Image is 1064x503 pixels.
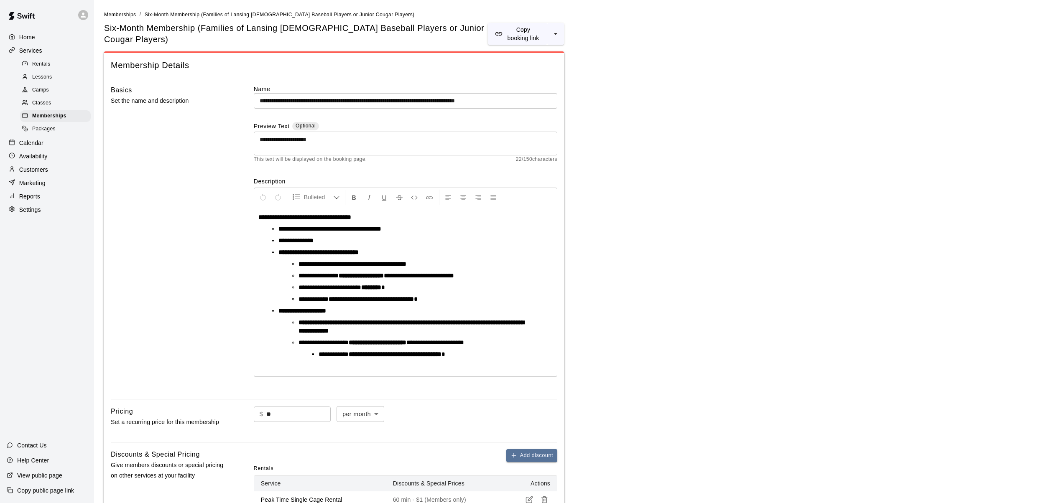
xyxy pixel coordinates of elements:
[111,449,200,460] h6: Discounts & Special Pricing
[32,73,52,81] span: Lessons
[19,139,43,147] p: Calendar
[7,31,87,43] a: Home
[7,44,87,57] a: Services
[20,71,91,83] div: Lessons
[386,476,507,491] th: Discounts & Special Prices
[111,60,557,71] span: Membership Details
[377,190,391,205] button: Format Underline
[17,456,49,465] p: Help Center
[256,190,270,205] button: Undo
[20,84,91,96] div: Camps
[296,123,316,129] span: Optional
[20,97,91,109] div: Classes
[17,471,62,480] p: View public page
[422,190,436,205] button: Insert Link
[32,99,51,107] span: Classes
[7,190,87,203] a: Reports
[19,33,35,41] p: Home
[111,406,133,417] h6: Pricing
[20,58,91,70] div: Rentals
[516,155,557,164] span: 22 / 150 characters
[19,192,40,201] p: Reports
[304,193,333,201] span: Bulleted List
[20,123,91,135] div: Packages
[7,137,87,149] a: Calendar
[20,110,94,123] a: Memberships
[20,110,91,122] div: Memberships
[32,60,51,69] span: Rentals
[441,190,455,205] button: Left Align
[456,190,470,205] button: Center Align
[32,112,66,120] span: Memberships
[104,11,136,18] a: Memberships
[19,165,48,174] p: Customers
[254,155,367,164] span: This text will be displayed on the booking page.
[111,85,132,96] h6: Basics
[111,417,227,427] p: Set a recurring price for this membership
[506,25,541,42] p: Copy booking link
[392,190,406,205] button: Format Strikethrough
[254,122,290,132] label: Preview Text
[7,177,87,189] a: Marketing
[254,85,557,93] label: Name
[488,23,547,45] button: Copy booking link
[289,190,343,205] button: Formatting Options
[20,123,94,136] a: Packages
[111,96,227,106] p: Set the name and description
[271,190,285,205] button: Redo
[506,449,557,462] button: Add discount
[19,46,42,55] p: Services
[471,190,485,205] button: Right Align
[20,58,94,71] a: Rentals
[488,23,564,45] div: split button
[20,97,94,110] a: Classes
[19,152,48,160] p: Availability
[254,476,386,491] th: Service
[260,410,263,419] p: $
[20,71,94,84] a: Lessons
[17,486,74,495] p: Copy public page link
[7,150,87,163] a: Availability
[104,12,136,18] span: Memberships
[19,206,41,214] p: Settings
[486,190,500,205] button: Justify Align
[347,190,361,205] button: Format Bold
[111,460,227,481] p: Give members discounts or special pricing on other services at your facility
[362,190,376,205] button: Format Italics
[104,10,1054,19] nav: breadcrumb
[507,476,557,491] th: Actions
[104,23,488,45] span: Six-Month Membership (Families of Lansing [DEMOGRAPHIC_DATA] Baseball Players or Junior Cougar Pl...
[19,179,46,187] p: Marketing
[337,406,384,422] div: per month
[32,86,49,94] span: Camps
[7,163,87,176] a: Customers
[547,23,564,45] button: select merge strategy
[139,10,141,19] li: /
[254,462,274,475] span: Rentals
[20,84,94,97] a: Camps
[17,441,47,450] p: Contact Us
[407,190,421,205] button: Insert Code
[254,177,557,185] label: Description
[32,125,56,133] span: Packages
[145,12,415,18] span: Six-Month Membership (Families of Lansing [DEMOGRAPHIC_DATA] Baseball Players or Junior Cougar Pl...
[7,203,87,216] a: Settings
